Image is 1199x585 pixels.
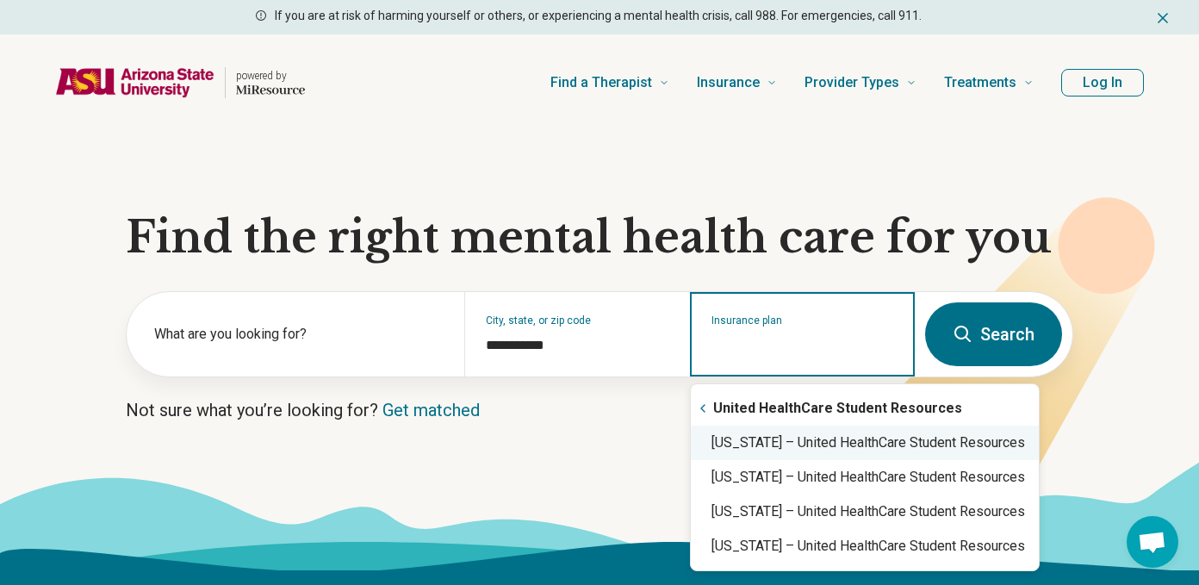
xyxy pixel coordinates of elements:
[126,212,1073,264] h1: Find the right mental health care for you
[236,69,305,83] p: powered by
[944,71,1016,95] span: Treatments
[697,71,760,95] span: Insurance
[691,391,1039,426] div: United HealthCare Student Resources
[691,529,1039,563] div: [US_STATE] – United HealthCare Student Resources
[691,495,1039,529] div: [US_STATE] – United HealthCare Student Resources
[275,7,922,25] p: If you are at risk of harming yourself or others, or experiencing a mental health crisis, call 98...
[691,391,1039,563] div: Suggestions
[126,398,1073,422] p: Not sure what you’re looking for?
[382,400,480,420] a: Get matched
[550,71,652,95] span: Find a Therapist
[154,324,444,345] label: What are you looking for?
[1154,7,1171,28] button: Dismiss
[691,426,1039,460] div: [US_STATE] – United HealthCare Student Resources
[1127,516,1178,568] div: Open chat
[691,460,1039,495] div: [US_STATE] – United HealthCare Student Resources
[805,71,899,95] span: Provider Types
[1061,69,1144,96] button: Log In
[925,302,1062,366] button: Search
[55,55,305,110] a: Home page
